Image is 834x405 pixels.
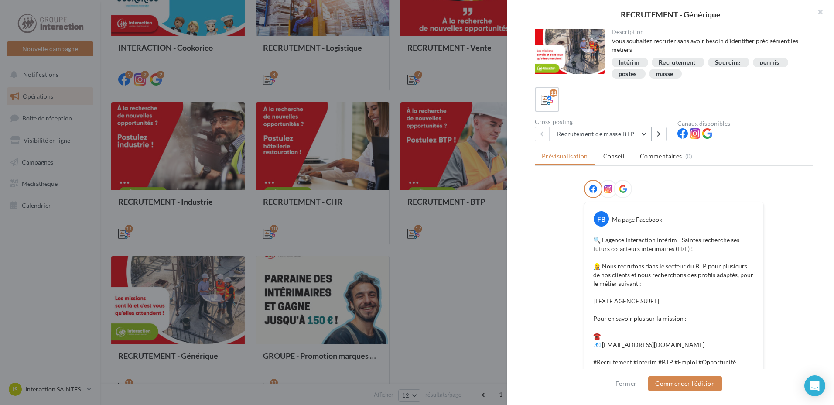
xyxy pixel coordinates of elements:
[659,59,696,66] div: Recrutement
[760,59,779,66] div: permis
[656,71,673,77] div: masse
[550,127,652,141] button: Recrutement de masse BTP
[535,119,670,125] div: Cross-posting
[603,152,625,160] span: Conseil
[640,152,682,161] span: Commentaires
[521,10,820,18] div: RECRUTEMENT - Générique
[550,89,557,97] div: 11
[715,59,741,66] div: Sourcing
[612,378,640,389] button: Fermer
[648,376,722,391] button: Commencer l'édition
[594,211,609,227] div: FB
[804,375,825,396] div: Open Intercom Messenger
[685,153,693,160] span: (0)
[619,71,637,77] div: postes
[619,59,639,66] div: Intérim
[612,37,807,54] div: Vous souhaitez recruter sans avoir besoin d'identifier précisément les métiers
[612,29,807,35] div: Description
[612,215,662,224] div: Ma page Facebook
[593,236,755,375] p: 🔍 L’agence Interaction Intérim - Saintes recherche ses futurs co-acteurs intérimaires (H/F) ! 👷 N...
[677,120,813,127] div: Canaux disponibles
